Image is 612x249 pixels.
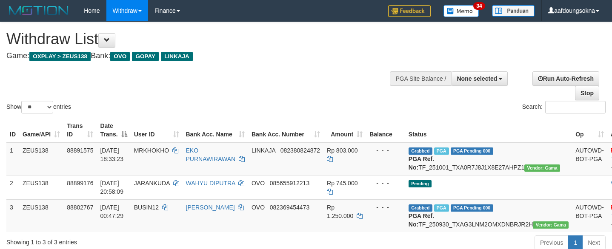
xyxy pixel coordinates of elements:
span: LINKAJA [161,52,193,61]
h4: Game: Bank: [6,52,400,60]
img: panduan.png [492,5,535,17]
span: Copy 085655912213 to clipboard [270,180,309,187]
th: Date Trans.: activate to sort column descending [97,118,130,142]
td: TF_250930_TXAG3LNM2OMXDNBRJR2H [405,199,572,232]
span: Grabbed [409,147,432,155]
span: PGA Pending [451,204,493,212]
h1: Withdraw List [6,31,400,48]
th: Trans ID: activate to sort column ascending [63,118,97,142]
th: Balance [366,118,405,142]
span: 88899176 [67,180,93,187]
th: User ID: activate to sort column ascending [131,118,183,142]
span: JARANKUDA [134,180,170,187]
th: ID [6,118,19,142]
span: OVO [110,52,130,61]
td: AUTOWD-BOT-PGA [572,142,607,175]
td: 1 [6,142,19,175]
span: OVO [252,204,265,211]
label: Show entries [6,101,71,113]
span: MRKHOKHO [134,147,169,154]
select: Showentries [21,101,53,113]
span: 88802767 [67,204,93,211]
td: ZEUS138 [19,175,63,199]
img: Feedback.jpg [388,5,431,17]
span: Grabbed [409,204,432,212]
span: [DATE] 18:33:23 [100,147,123,162]
div: Showing 1 to 3 of 3 entries [6,235,249,246]
span: [DATE] 00:47:29 [100,204,123,219]
input: Search: [545,101,606,113]
span: Vendor URL: https://trx31.1velocity.biz [533,221,569,229]
th: Status [405,118,572,142]
b: PGA Ref. No: [409,212,434,228]
a: WAHYU DIPUTRA [186,180,235,187]
th: Op: activate to sort column ascending [572,118,607,142]
span: Copy 082380824872 to clipboard [280,147,320,154]
span: GOPAY [132,52,159,61]
span: BUSIN12 [134,204,159,211]
td: 2 [6,175,19,199]
span: None selected [457,75,498,82]
span: Copy 082369454473 to clipboard [270,204,309,211]
img: MOTION_logo.png [6,4,71,17]
span: LINKAJA [252,147,275,154]
span: 34 [473,2,485,10]
span: Pending [409,180,432,187]
a: Run Auto-Refresh [532,71,599,86]
a: EKO PURNAWIRAWAN [186,147,236,162]
td: ZEUS138 [19,199,63,232]
a: Stop [575,86,599,100]
button: None selected [452,71,508,86]
div: PGA Site Balance / [390,71,451,86]
span: Marked by aafpengsreynich [434,147,449,155]
div: - - - [369,179,402,187]
th: Bank Acc. Number: activate to sort column ascending [248,118,323,142]
span: Rp 745.000 [327,180,357,187]
td: TF_251001_TXA0R7J8J1X8E27AHPZ1 [405,142,572,175]
td: 3 [6,199,19,232]
label: Search: [522,101,606,113]
a: [PERSON_NAME] [186,204,235,211]
span: Vendor URL: https://trx31.1velocity.biz [524,164,560,172]
div: - - - [369,203,402,212]
th: Bank Acc. Name: activate to sort column ascending [183,118,248,142]
span: Marked by aafsreyleap [434,204,449,212]
span: [DATE] 20:58:09 [100,180,123,195]
td: ZEUS138 [19,142,63,175]
div: - - - [369,146,402,155]
th: Game/API: activate to sort column ascending [19,118,63,142]
span: OVO [252,180,265,187]
span: Rp 803.000 [327,147,357,154]
b: PGA Ref. No: [409,156,434,171]
th: Amount: activate to sort column ascending [323,118,366,142]
span: OXPLAY > ZEUS138 [29,52,91,61]
span: PGA Pending [451,147,493,155]
td: AUTOWD-BOT-PGA [572,199,607,232]
img: Button%20Memo.svg [443,5,479,17]
span: 88891575 [67,147,93,154]
span: Rp 1.250.000 [327,204,353,219]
